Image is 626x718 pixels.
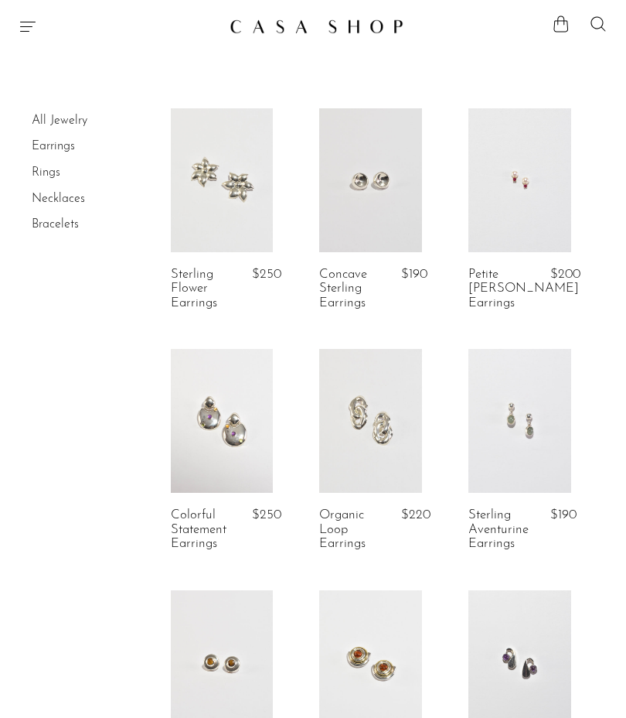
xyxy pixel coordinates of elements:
[319,508,382,551] a: Organic Loop Earrings
[32,166,60,179] a: Rings
[252,508,281,521] span: $250
[401,268,427,281] span: $190
[550,268,580,281] span: $200
[19,17,37,36] button: Menu
[171,268,233,310] a: Sterling Flower Earrings
[32,218,79,231] a: Bracelets
[468,508,531,551] a: Sterling Aventurine Earrings
[401,508,430,521] span: $220
[252,268,281,281] span: $250
[468,268,579,310] a: Petite [PERSON_NAME] Earrings
[171,508,233,551] a: Colorful Statement Earrings
[32,115,87,127] a: All Jewelry
[32,193,85,205] a: Necklaces
[319,268,382,310] a: Concave Sterling Earrings
[550,508,577,521] span: $190
[32,140,75,152] a: Earrings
